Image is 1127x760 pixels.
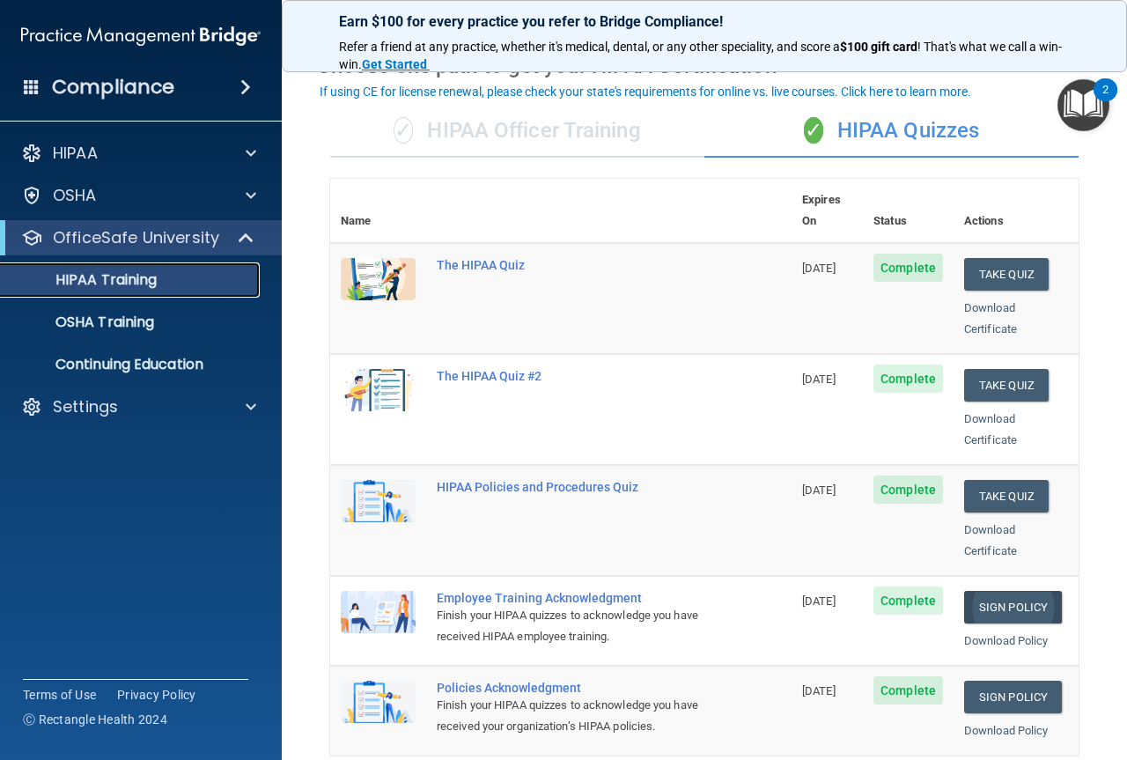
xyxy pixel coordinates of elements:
div: HIPAA Quizzes [704,105,1079,158]
p: OSHA [53,185,97,206]
th: Status [863,179,954,243]
div: Employee Training Acknowledgment [437,591,703,605]
span: ✓ [804,117,823,144]
h4: Compliance [52,75,174,100]
a: Download Certificate [964,301,1017,336]
div: Finish your HIPAA quizzes to acknowledge you have received HIPAA employee training. [437,605,703,647]
a: Download Policy [964,724,1049,737]
div: If using CE for license renewal, please check your state's requirements for online vs. live cours... [320,85,971,98]
button: Take Quiz [964,258,1049,291]
div: The HIPAA Quiz [437,258,703,272]
p: HIPAA [53,143,98,164]
button: Take Quiz [964,369,1049,402]
th: Expires On [792,179,863,243]
p: Earn $100 for every practice you refer to Bridge Compliance! [339,13,1070,30]
div: 2 [1102,90,1109,113]
a: Terms of Use [23,686,96,704]
button: Open Resource Center, 2 new notifications [1057,79,1109,131]
button: Take Quiz [964,480,1049,513]
span: [DATE] [802,684,836,697]
div: The HIPAA Quiz #2 [437,369,703,383]
span: [DATE] [802,373,836,386]
span: [DATE] [802,594,836,608]
span: Complete [873,587,943,615]
strong: Get Started [362,57,427,71]
a: Download Certificate [964,412,1017,446]
img: PMB logo [21,18,261,54]
div: Policies Acknowledgment [437,681,703,695]
span: Complete [873,365,943,393]
a: Settings [21,396,256,417]
a: Sign Policy [964,681,1062,713]
p: HIPAA Training [11,271,157,289]
th: Name [330,179,426,243]
a: OfficeSafe University [21,227,255,248]
div: Finish your HIPAA quizzes to acknowledge you have received your organization’s HIPAA policies. [437,695,703,737]
a: Get Started [362,57,430,71]
p: OSHA Training [11,314,154,331]
p: Continuing Education [11,356,252,373]
span: Complete [873,476,943,504]
p: Settings [53,396,118,417]
strong: $100 gift card [840,40,917,54]
a: OSHA [21,185,256,206]
span: Complete [873,254,943,282]
span: ✓ [394,117,413,144]
div: HIPAA Officer Training [330,105,704,158]
span: Refer a friend at any practice, whether it's medical, dental, or any other speciality, and score a [339,40,840,54]
span: [DATE] [802,483,836,497]
span: Ⓒ Rectangle Health 2024 [23,711,167,728]
p: OfficeSafe University [53,227,219,248]
span: [DATE] [802,262,836,275]
a: Privacy Policy [117,686,196,704]
a: Download Policy [964,634,1049,647]
div: HIPAA Policies and Procedures Quiz [437,480,703,494]
span: Complete [873,676,943,705]
button: If using CE for license renewal, please check your state's requirements for online vs. live cours... [317,83,974,100]
span: ! That's what we call a win-win. [339,40,1062,71]
th: Actions [954,179,1079,243]
a: HIPAA [21,143,256,164]
a: Sign Policy [964,591,1062,623]
a: Download Certificate [964,523,1017,557]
